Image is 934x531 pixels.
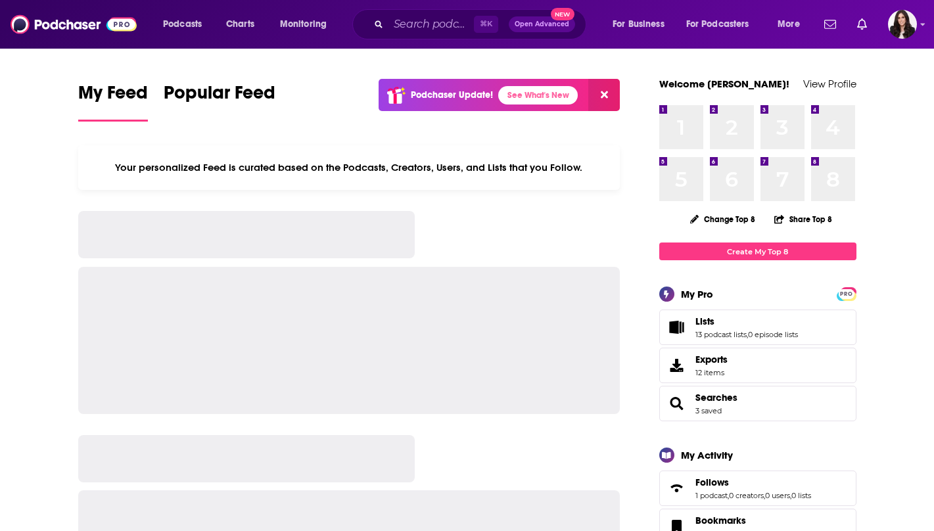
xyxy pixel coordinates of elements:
a: Bookmarks [695,515,762,526]
a: 0 lists [791,491,811,500]
span: Follows [659,471,856,506]
span: Exports [664,356,690,375]
a: Follows [695,476,811,488]
button: Open AdvancedNew [509,16,575,32]
span: More [778,15,800,34]
a: 0 users [765,491,790,500]
span: Lists [659,310,856,345]
a: 0 creators [729,491,764,500]
span: Monitoring [280,15,327,34]
span: Follows [695,476,729,488]
span: , [790,491,791,500]
span: Open Advanced [515,21,569,28]
a: Exports [659,348,856,383]
span: 12 items [695,368,728,377]
a: My Feed [78,81,148,122]
span: Lists [695,315,714,327]
button: open menu [678,14,768,35]
button: open menu [603,14,681,35]
img: User Profile [888,10,917,39]
span: ⌘ K [474,16,498,33]
a: Show notifications dropdown [819,13,841,35]
button: open menu [154,14,219,35]
span: Podcasts [163,15,202,34]
a: Welcome [PERSON_NAME]! [659,78,789,90]
a: 0 episode lists [748,330,798,339]
span: , [764,491,765,500]
button: open menu [768,14,816,35]
p: Podchaser Update! [411,89,493,101]
div: My Activity [681,449,733,461]
button: Share Top 8 [774,206,833,232]
button: Change Top 8 [682,211,764,227]
span: Logged in as RebeccaShapiro [888,10,917,39]
a: Lists [695,315,798,327]
button: Show profile menu [888,10,917,39]
span: , [747,330,748,339]
span: Popular Feed [164,81,275,112]
a: Show notifications dropdown [852,13,872,35]
a: 13 podcast lists [695,330,747,339]
div: My Pro [681,288,713,300]
a: 1 podcast [695,491,728,500]
div: Your personalized Feed is curated based on the Podcasts, Creators, Users, and Lists that you Follow. [78,145,620,190]
div: Search podcasts, credits, & more... [365,9,599,39]
a: View Profile [803,78,856,90]
img: Podchaser - Follow, Share and Rate Podcasts [11,12,137,37]
a: PRO [839,289,854,298]
span: New [551,8,574,20]
span: For Business [613,15,665,34]
a: Charts [218,14,262,35]
span: My Feed [78,81,148,112]
a: Create My Top 8 [659,242,856,260]
span: For Podcasters [686,15,749,34]
span: Searches [659,386,856,421]
span: Bookmarks [695,515,746,526]
input: Search podcasts, credits, & more... [388,14,474,35]
span: Charts [226,15,254,34]
a: Follows [664,479,690,497]
a: Lists [664,318,690,336]
a: Searches [664,394,690,413]
button: open menu [271,14,344,35]
span: , [728,491,729,500]
span: Exports [695,354,728,365]
a: See What's New [498,86,578,104]
a: Popular Feed [164,81,275,122]
a: Searches [695,392,737,404]
a: 3 saved [695,406,722,415]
